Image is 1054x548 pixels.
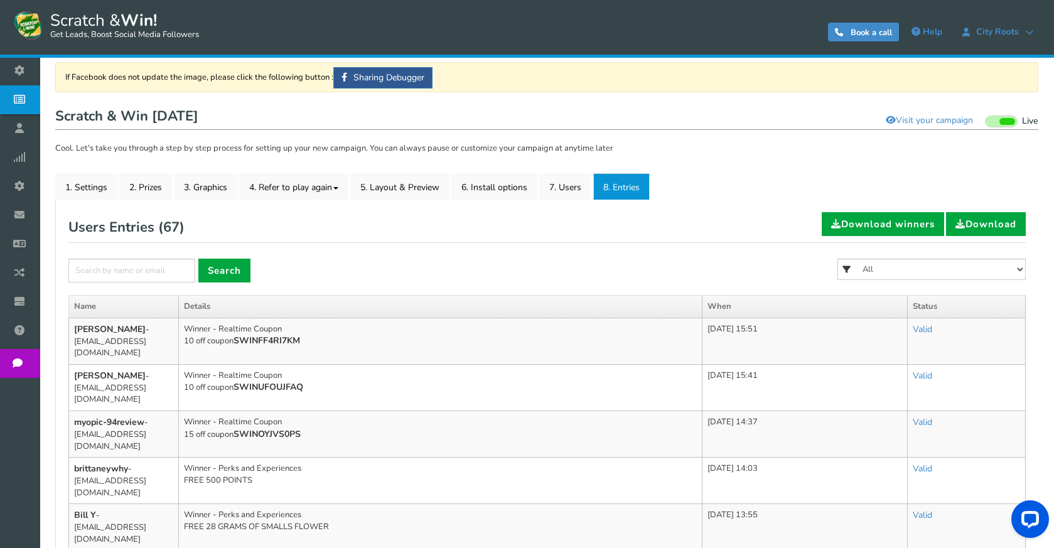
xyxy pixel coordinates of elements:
[350,173,449,200] a: 5. Layout & Preview
[702,458,907,504] td: [DATE] 14:03
[702,364,907,411] td: [DATE] 15:41
[179,364,702,411] td: Winner - Realtime Coupon 10 off coupon
[451,173,537,200] a: 6. Install options
[68,212,185,242] h2: Users Entries ( )
[69,364,179,411] td: - [EMAIL_ADDRESS][DOMAIN_NAME]
[13,9,44,41] img: Scratch and Win
[74,509,96,521] b: Bill Y
[69,411,179,458] td: - [EMAIL_ADDRESS][DOMAIN_NAME]
[539,173,591,200] a: 7. Users
[1022,116,1038,127] span: Live
[239,173,348,200] a: 4. Refer to play again
[55,105,1038,130] h1: Scratch & Win [DATE]
[970,27,1025,37] span: City Roots
[234,335,300,347] b: SWINFF4RI7KM
[907,296,1025,318] th: Status
[828,23,899,41] a: Book a call
[69,318,179,364] td: - [EMAIL_ADDRESS][DOMAIN_NAME]
[822,212,944,236] a: Download winners
[69,458,179,504] td: - [EMAIL_ADDRESS][DOMAIN_NAME]
[74,416,144,428] b: myopic-94review
[702,296,907,318] th: When
[179,411,702,458] td: Winner - Realtime Coupon 15 off coupon
[913,370,932,382] a: Valid
[13,9,199,41] a: Scratch &Win! Get Leads, Boost Social Media Followers
[174,173,237,200] a: 3. Graphics
[702,411,907,458] td: [DATE] 14:37
[179,458,702,504] td: Winner - Perks and Experiences FREE 500 POINTS
[333,67,433,89] a: Sharing Debugger
[121,9,157,31] strong: Win!
[923,26,942,38] span: Help
[74,323,146,335] b: [PERSON_NAME]
[74,370,146,382] b: [PERSON_NAME]
[946,212,1026,236] a: Download
[68,259,195,282] input: Search by name or email
[1001,495,1054,548] iframe: LiveChat chat widget
[44,9,199,41] span: Scratch &
[179,296,702,318] th: Details
[55,62,1038,92] div: If Facebook does not update the image, please click the following button :
[179,318,702,364] td: Winner - Realtime Coupon 10 off coupon
[905,22,949,42] a: Help
[913,463,932,475] a: Valid
[878,110,981,131] a: Visit your campaign
[50,30,199,40] small: Get Leads, Boost Social Media Followers
[234,428,301,440] b: SWINOYJVS0PS
[55,173,117,200] a: 1. Settings
[913,416,932,428] a: Valid
[198,259,250,282] a: Search
[851,27,892,38] span: Book a call
[913,323,932,335] a: Valid
[119,173,172,200] a: 2. Prizes
[163,218,180,237] span: 67
[593,173,650,200] a: 8. Entries
[702,318,907,364] td: [DATE] 15:51
[74,463,128,475] b: brittaneywhy
[234,381,303,393] b: SWINUFOUJFAQ
[69,296,179,318] th: Name
[913,509,932,521] a: Valid
[55,142,1038,155] p: Cool. Let's take you through a step by step process for setting up your new campaign. You can alw...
